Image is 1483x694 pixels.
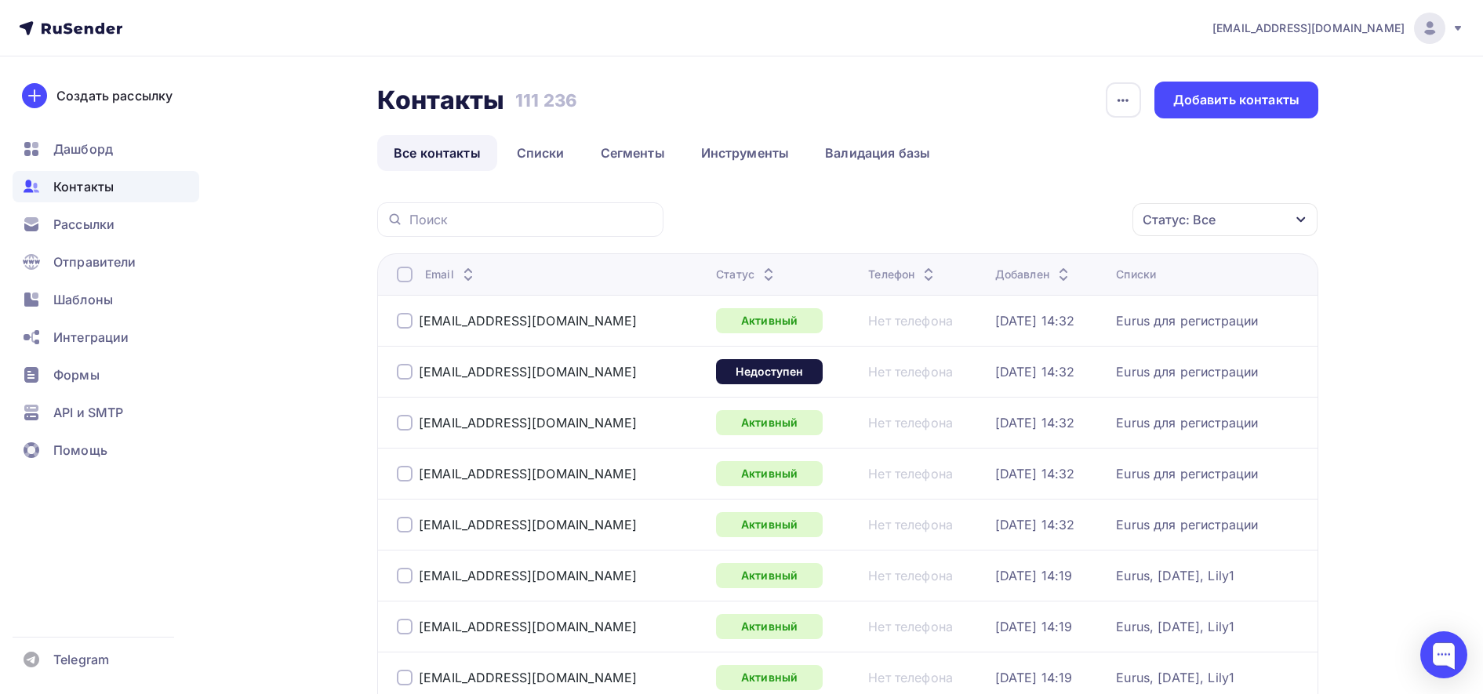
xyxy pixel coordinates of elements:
div: [DATE] 14:32 [995,313,1075,329]
a: Активный [716,461,823,486]
a: Нет телефона [868,568,953,583]
a: Нет телефона [868,670,953,685]
a: Нет телефона [868,517,953,532]
span: Контакты [53,177,114,196]
a: [EMAIL_ADDRESS][DOMAIN_NAME] [419,670,637,685]
div: [DATE] 14:32 [995,517,1075,532]
a: Активный [716,614,823,639]
div: Статус [716,267,778,282]
input: Поиск [409,211,654,228]
div: [EMAIL_ADDRESS][DOMAIN_NAME] [419,568,637,583]
a: Нет телефона [868,364,953,380]
a: [EMAIL_ADDRESS][DOMAIN_NAME] [419,313,637,329]
a: Eurus, [DATE], Lily1 [1116,619,1234,634]
a: [EMAIL_ADDRESS][DOMAIN_NAME] [419,466,637,481]
div: Добавлен [995,267,1073,282]
div: Активный [716,308,823,333]
span: Telegram [53,650,109,669]
a: Валидация базы [809,135,947,171]
a: [DATE] 14:19 [995,670,1073,685]
a: Формы [13,359,199,391]
a: Eurus для регистрации [1116,466,1258,481]
a: [DATE] 14:19 [995,619,1073,634]
a: Нет телефона [868,466,953,481]
a: Eurus, [DATE], Lily1 [1116,670,1234,685]
span: Помощь [53,441,107,460]
span: Интеграции [53,328,129,347]
a: [DATE] 14:32 [995,415,1075,431]
a: Списки [500,135,581,171]
div: Недоступен [716,359,823,384]
a: Рассылки [13,209,199,240]
a: Eurus, [DATE], Lily1 [1116,568,1234,583]
a: Eurus для регистрации [1116,415,1258,431]
a: Активный [716,563,823,588]
a: Дашборд [13,133,199,165]
a: Шаблоны [13,284,199,315]
span: Рассылки [53,215,114,234]
button: Статус: Все [1132,202,1318,237]
a: [DATE] 14:19 [995,568,1073,583]
a: [DATE] 14:32 [995,364,1075,380]
a: [EMAIL_ADDRESS][DOMAIN_NAME] [419,364,637,380]
a: [EMAIL_ADDRESS][DOMAIN_NAME] [1212,13,1464,44]
div: Телефон [868,267,938,282]
a: Отправители [13,246,199,278]
a: [EMAIL_ADDRESS][DOMAIN_NAME] [419,619,637,634]
a: Активный [716,410,823,435]
div: Списки [1116,267,1156,282]
span: Формы [53,365,100,384]
a: Сегменты [584,135,682,171]
a: [DATE] 14:32 [995,466,1075,481]
a: Нет телефона [868,619,953,634]
span: Отправители [53,253,136,271]
a: Активный [716,512,823,537]
a: [EMAIL_ADDRESS][DOMAIN_NAME] [419,517,637,532]
a: Eurus для регистрации [1116,364,1258,380]
div: Добавить контакты [1173,91,1299,109]
span: Шаблоны [53,290,113,309]
div: Создать рассылку [56,86,173,105]
a: Инструменты [685,135,806,171]
a: Eurus для регистрации [1116,517,1258,532]
div: Нет телефона [868,313,953,329]
a: Все контакты [377,135,497,171]
a: Нет телефона [868,415,953,431]
span: [EMAIL_ADDRESS][DOMAIN_NAME] [1212,20,1405,36]
span: Дашборд [53,140,113,158]
h2: Контакты [377,85,504,116]
a: Активный [716,665,823,690]
a: Контакты [13,171,199,202]
a: [EMAIL_ADDRESS][DOMAIN_NAME] [419,415,637,431]
h3: 111 236 [515,89,577,111]
a: Eurus для регистрации [1116,313,1258,329]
